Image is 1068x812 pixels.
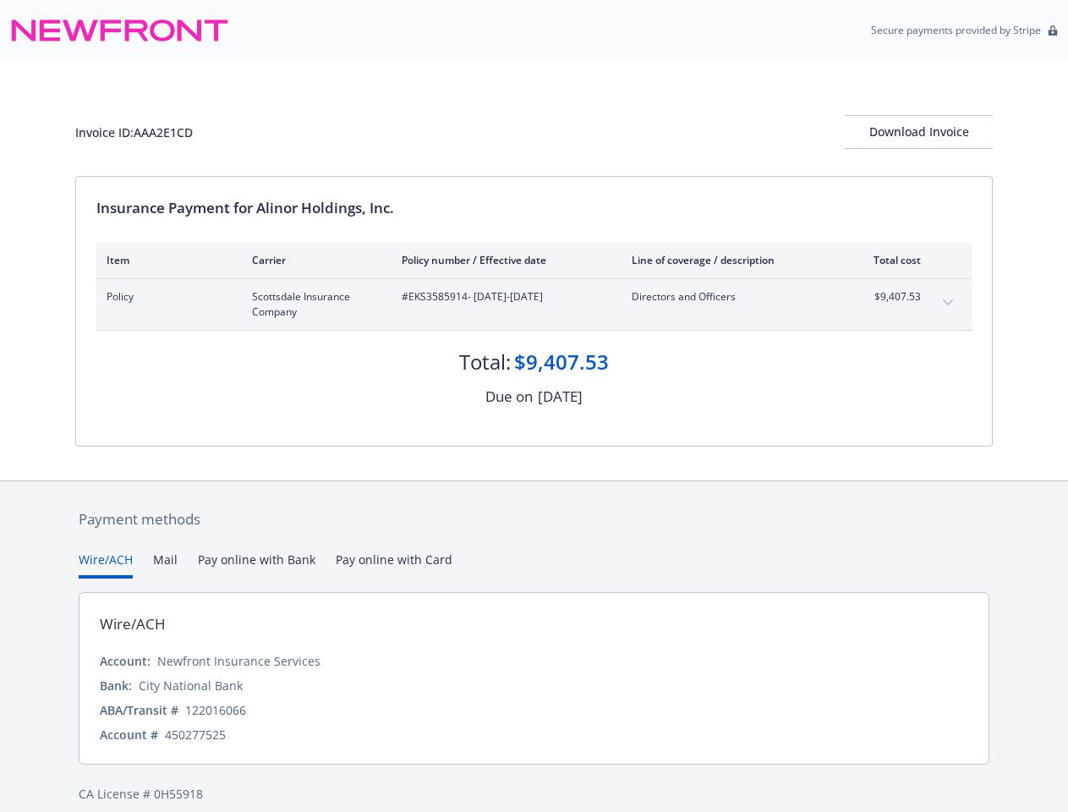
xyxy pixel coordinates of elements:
div: $9,407.53 [514,348,609,376]
span: $9,407.53 [857,289,921,304]
button: Download Invoice [845,115,993,149]
button: Wire/ACH [79,551,133,579]
div: 450277525 [165,726,226,743]
button: expand content [934,289,961,316]
div: Account: [100,652,151,670]
div: CA License # 0H55918 [79,785,989,803]
span: Policy [107,289,225,304]
div: Wire/ACH [100,613,166,635]
div: Newfront Insurance Services [157,652,320,670]
div: Due on [485,386,533,408]
div: [DATE] [538,386,583,408]
span: Directors and Officers [632,289,830,304]
div: Item [107,253,225,267]
div: Download Invoice [845,116,993,148]
div: Invoice ID: AAA2E1CD [75,123,193,141]
div: Total cost [857,253,921,267]
div: Bank: [100,677,132,694]
button: Pay online with Bank [198,551,315,579]
span: Scottsdale Insurance Company [252,289,375,320]
div: Insurance Payment for Alinor Holdings, Inc. [96,197,972,219]
div: Total: [459,348,511,376]
div: Carrier [252,253,375,267]
div: Payment methods [79,508,989,530]
p: Secure payments provided by Stripe [871,23,1041,37]
button: Mail [153,551,178,579]
div: Account # [100,726,158,743]
div: City National Bank [139,677,243,694]
span: #EKS3585914 - [DATE]-[DATE] [402,289,605,304]
div: ABA/Transit # [100,701,178,719]
div: 122016066 [185,701,246,719]
div: PolicyScottsdale Insurance Company#EKS3585914- [DATE]-[DATE]Directors and Officers$9,407.53expand... [96,279,972,330]
div: Policy number / Effective date [402,253,605,267]
button: Pay online with Card [336,551,452,579]
div: Line of coverage / description [632,253,830,267]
